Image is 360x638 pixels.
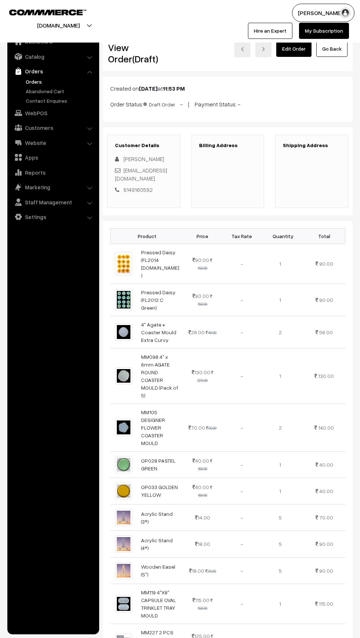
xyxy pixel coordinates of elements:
[198,258,212,270] strike: 150.00
[283,142,341,149] h3: Shipping Address
[195,514,210,521] span: 14.00
[9,196,97,209] a: Staff Management
[206,330,216,335] strike: 40.00
[316,41,348,57] a: Go Back
[299,23,349,39] a: My Subscription
[192,597,209,603] span: 115.00
[261,47,266,51] img: right-arrow.png
[108,42,180,65] h2: View Order(Draft)
[9,181,97,194] a: Marketing
[115,562,132,579] img: WhatsApp_Image_2024-11-18_at_4.11.26_PM-removebg-preview.png
[267,567,294,575] div: 5
[221,244,262,284] td: -
[141,484,178,498] a: OP033 GOLDEN YELLOW
[184,229,221,244] th: Price
[267,296,294,304] div: 1
[221,229,262,244] th: Tax Rate
[141,321,176,343] a: 4" Agate + Coaster Mould Extra Curvy
[221,284,262,316] td: -
[221,557,262,584] td: -
[141,564,175,577] a: Wooden Easel (5")
[9,10,86,15] img: COMMMERCE
[262,229,303,244] th: Quantity
[110,84,345,93] p: Created on at
[276,41,312,57] a: Edit Order
[115,142,173,149] h3: Customer Details
[115,456,132,473] img: 1700130528226-744683034.png
[141,354,178,398] a: MM098 4" x 6mm AGATE ROUND COASTER MOULD (Pack of 5)
[115,595,132,612] img: 1701169118944-981510865.png
[115,509,132,526] img: acry-removebg-preview.png
[267,260,294,267] div: 1
[197,370,213,383] strike: 225.00
[141,289,176,311] a: Pressed Daisy (FL2012 C Green)
[240,47,245,51] img: left-arrow.png
[221,404,262,451] td: -
[192,257,209,263] span: 90.00
[221,504,262,531] td: -
[123,156,164,162] span: [PERSON_NAME]
[221,584,262,624] td: -
[267,540,294,548] div: 5
[248,23,292,39] a: Hire an Expert
[115,419,132,436] img: 1701169116710-257498670.png
[319,260,333,267] span: 90.00
[115,167,167,182] a: [EMAIL_ADDRESS][DOMAIN_NAME]
[319,601,333,607] span: 115.00
[141,589,176,619] a: MM119 4"X8" CAPSULE OVAL TRINKLET TRAY MOULD
[9,166,97,179] a: Reports
[9,151,97,164] a: Apps
[115,482,132,500] img: 1700130529165-987415903.png
[9,50,97,63] a: Catalog
[318,373,334,379] span: 130.00
[141,511,173,525] a: Acrylic Stand (3*)
[319,488,333,494] span: 40.00
[188,329,205,335] span: 28.00
[292,4,354,22] button: [PERSON_NAME]…
[24,87,97,95] a: Abandoned Cart
[115,367,132,384] img: 1707907234002-1898203.png
[192,457,209,464] span: 40.00
[115,252,132,276] img: FL2014 L Orange Pressed Daisy Dry Flower.png
[319,541,333,547] span: 90.00
[319,568,333,574] span: 90.00
[9,136,97,149] a: Website
[192,369,210,375] span: 130.00
[267,600,294,608] div: 1
[188,424,205,431] span: 70.00
[318,424,334,431] span: 140.00
[319,329,333,335] span: 56.00
[221,531,262,557] td: -
[192,484,209,490] span: 40.00
[206,426,216,430] strike: 90.00
[9,65,97,78] a: Orders
[9,121,97,134] a: Customers
[267,487,294,495] div: 1
[267,461,294,469] div: 1
[319,297,333,303] span: 90.00
[163,85,185,92] b: 11:53 PM
[267,424,294,431] div: 2
[221,316,262,348] td: -
[111,229,184,244] th: Product
[199,142,257,149] h3: Billing Address
[141,249,179,278] a: Pressed Daisy (FL2014 [DOMAIN_NAME])
[221,451,262,478] td: -
[267,328,294,336] div: 2
[123,186,153,193] a: 8149160592
[24,97,97,105] a: Contact Enquires
[141,537,173,551] a: Acrylic Stand (4*)
[319,514,333,521] span: 70.00
[198,598,213,610] strike: 150.00
[9,106,97,120] a: WebPOS
[319,462,333,468] span: 40.00
[195,541,210,547] span: 18.00
[221,348,262,404] td: -
[221,478,262,504] td: -
[24,78,97,85] a: Orders
[267,372,294,380] div: 1
[115,535,132,553] img: acry-removebg-preview.png
[143,99,180,108] span: Draft Order
[192,293,209,299] span: 90.00
[189,568,204,574] span: 18.00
